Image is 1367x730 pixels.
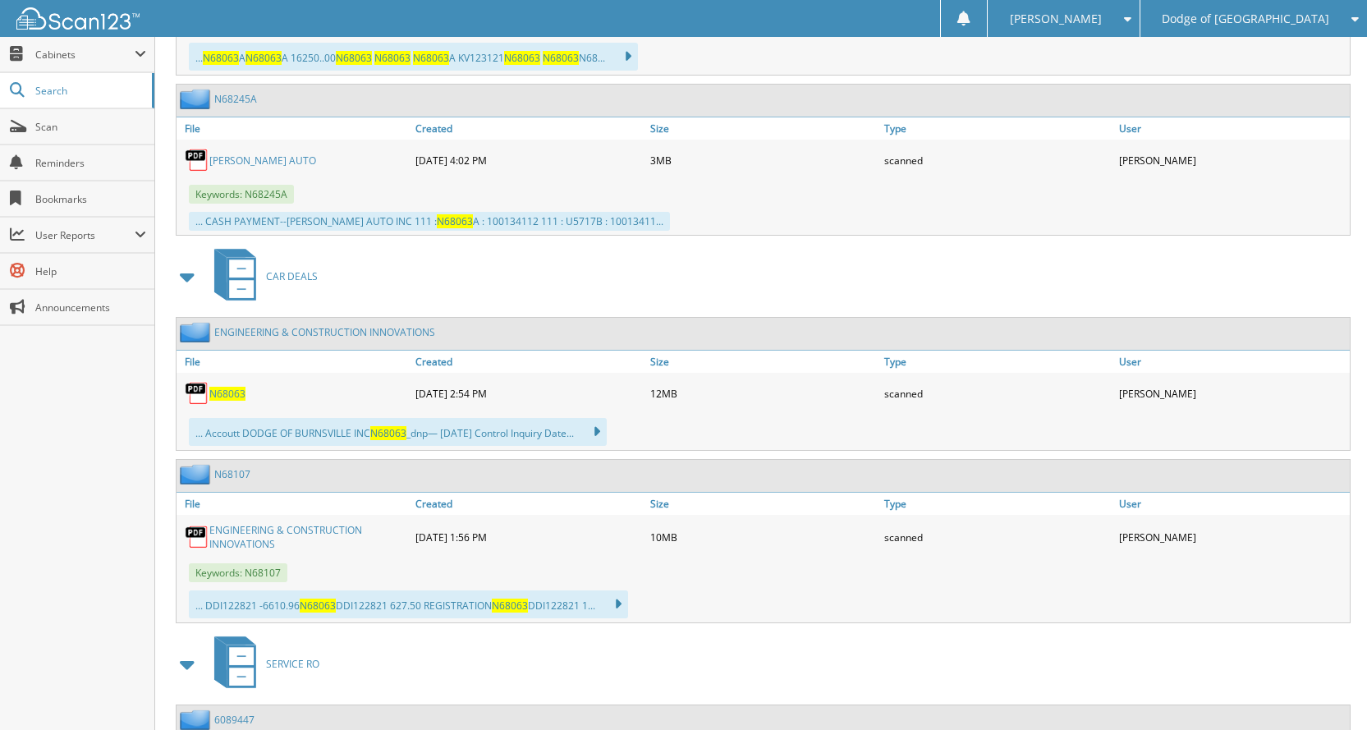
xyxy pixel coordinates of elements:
a: Size [646,351,881,373]
a: File [177,493,411,515]
span: N68063 [374,51,411,65]
a: Created [411,351,646,373]
a: ENGINEERING & CONSTRUCTION INNOVATIONS [214,325,435,339]
span: N68063 [492,599,528,613]
span: N68063 [336,51,372,65]
a: [PERSON_NAME] AUTO [209,154,316,168]
img: PDF.png [185,148,209,172]
span: Help [35,264,146,278]
span: Keywords: N68107 [189,563,287,582]
span: N68063 [300,599,336,613]
span: N68063 [245,51,282,65]
span: SERVICE RO [266,657,319,671]
span: Announcements [35,301,146,314]
a: Type [880,351,1115,373]
a: User [1115,351,1350,373]
div: ... A A 16250..00 A KV123121 N68... [189,43,638,71]
img: scan123-logo-white.svg [16,7,140,30]
a: SERVICE RO [204,631,319,696]
div: ... Accoutt DODGE OF BURNSVILLE INC _dnp— [DATE] Control Inquiry Date... [189,418,607,446]
a: File [177,351,411,373]
a: CAR DEALS [204,244,318,309]
span: N68063 [203,51,239,65]
img: PDF.png [185,525,209,549]
div: [PERSON_NAME] [1115,519,1350,555]
div: ... CASH PAYMENT--[PERSON_NAME] AUTO INC 111 : A : 100134112 111 : U5717B : 10013411... [189,212,670,231]
img: folder2.png [180,464,214,484]
img: folder2.png [180,322,214,342]
img: folder2.png [180,89,214,109]
span: Cabinets [35,48,135,62]
div: 3MB [646,144,881,177]
span: Scan [35,120,146,134]
a: ENGINEERING & CONSTRUCTION INNOVATIONS [209,523,407,551]
div: scanned [880,519,1115,555]
span: [PERSON_NAME] [1010,14,1102,24]
img: folder2.png [180,709,214,730]
a: Size [646,117,881,140]
a: User [1115,117,1350,140]
a: Size [646,493,881,515]
div: [PERSON_NAME] [1115,377,1350,410]
a: N68107 [214,467,250,481]
a: N68063 [209,387,245,401]
iframe: Chat Widget [1285,651,1367,730]
span: CAR DEALS [266,269,318,283]
a: N68245A [214,92,257,106]
div: [DATE] 2:54 PM [411,377,646,410]
a: Created [411,493,646,515]
a: 6089447 [214,713,255,727]
div: 12MB [646,377,881,410]
div: 10MB [646,519,881,555]
a: File [177,117,411,140]
span: User Reports [35,228,135,242]
a: Type [880,493,1115,515]
img: PDF.png [185,381,209,406]
span: N68063 [370,426,406,440]
span: Search [35,84,144,98]
a: Created [411,117,646,140]
span: N68063 [504,51,540,65]
div: ... DDI122821 -6610.96 DDI122821 627.50 REGISTRATION DDI122821 1... [189,590,628,618]
div: [PERSON_NAME] [1115,144,1350,177]
span: Bookmarks [35,192,146,206]
a: User [1115,493,1350,515]
span: Keywords: N68245A [189,185,294,204]
span: Reminders [35,156,146,170]
span: N68063 [543,51,579,65]
a: Type [880,117,1115,140]
div: [DATE] 4:02 PM [411,144,646,177]
div: [DATE] 1:56 PM [411,519,646,555]
span: N68063 [413,51,449,65]
span: Dodge of [GEOGRAPHIC_DATA] [1162,14,1329,24]
span: N68063 [437,214,473,228]
div: scanned [880,144,1115,177]
div: scanned [880,377,1115,410]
